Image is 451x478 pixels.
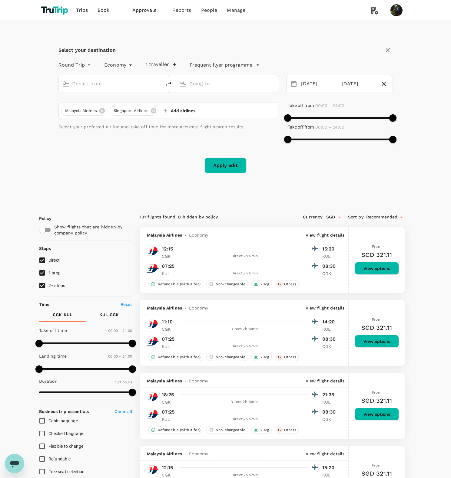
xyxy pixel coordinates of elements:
span: + 2 [276,282,283,287]
p: CGK [322,343,337,349]
h6: SGD 321.11 [361,396,392,405]
div: Round Trip [58,60,92,70]
span: - [182,378,189,384]
span: Economy [189,451,208,457]
div: Non-changeable [206,426,248,434]
div: +2Others [275,426,299,434]
p: KUL [162,416,177,422]
button: View options [355,335,399,348]
span: People [201,7,217,14]
p: View flight details [306,305,345,311]
span: Approvals [132,7,163,14]
p: 15:20 [322,245,337,253]
button: Open [274,83,276,84]
span: Others [282,427,299,433]
span: Refundable (with a fee) [155,427,203,433]
iframe: Button to launch messaging window [5,454,24,473]
p: CGK [322,270,337,277]
p: KUL - CGK [99,312,119,318]
strong: Stops [39,246,51,251]
p: 08:30 [322,336,337,343]
p: CGK [162,472,177,478]
span: 20kg [258,427,271,433]
span: 2+ stops [48,283,65,288]
p: KUL [322,253,337,259]
h6: SGD 321.11 [361,250,392,260]
img: MH [147,318,159,330]
p: 07:25 [162,263,175,270]
span: Malaysia Airlines [61,108,101,114]
p: KUL [322,472,337,478]
img: MH [147,391,159,403]
p: 12:15 [162,464,173,471]
span: Non-changeable [213,427,248,433]
span: 1 stop [48,270,61,275]
span: Free seat selection [48,469,85,474]
p: Select your preferred airline and take off time for more accurate flight search results. [58,124,278,130]
span: 00:00 - 24:00 [315,125,344,129]
p: 18:25 [162,391,174,398]
img: MH [147,408,159,420]
span: Refundable [48,457,71,461]
p: 08:30 [322,408,337,416]
button: delete [161,77,176,91]
span: Singapore Airlines [110,108,152,114]
div: [DATE] [339,78,377,90]
span: Recommended [366,214,398,221]
button: View options [355,262,399,275]
span: From [372,463,381,467]
span: Currency : [303,214,323,221]
span: 20kg [258,355,271,360]
span: Non-changeable [213,355,248,360]
p: 08:30 [322,263,337,270]
button: Open [335,213,344,221]
p: View flight details [306,451,345,457]
p: CGK [162,399,177,405]
strong: Business trip essentials [39,409,89,414]
span: Economy [189,378,208,384]
div: Singapore Airlines [110,106,159,116]
div: Non-changeable [206,353,248,361]
span: Malaysia Airlines [147,232,182,238]
div: [DATE] [299,78,337,90]
span: 20kg [258,282,271,287]
span: Trips [76,7,88,14]
span: Economy [189,232,208,238]
button: View options [355,408,399,421]
span: 00:00 - 24:00 [108,354,132,358]
p: 14:20 [322,318,337,326]
div: Economy [104,60,134,70]
span: Malaysia Airlines [147,451,182,457]
span: Checked baggage [48,431,83,436]
div: Direct , 2h 5min [181,253,309,259]
span: + 2 [276,427,283,433]
span: Others [282,355,299,360]
p: Reset [121,301,132,307]
span: - [182,451,189,457]
p: Show flights that are hidden by company policy [54,224,128,236]
span: Book [98,7,110,14]
button: Frequent flyer programme [190,61,260,69]
p: 07:25 [162,408,175,416]
input: Going to [189,79,266,88]
p: 11:10 [162,318,173,326]
img: Sunandar Sunandar [390,4,403,16]
p: CGK [162,326,177,332]
div: Direct , 2h 10min [181,326,309,332]
span: - [182,232,189,238]
div: +2Others [275,353,299,361]
p: 07:25 [162,336,175,343]
p: Clear all [114,408,132,414]
span: From [372,317,381,322]
input: Depart from [72,79,149,88]
div: 20kg [251,353,272,361]
div: 101 flights found | 0 hidden by policy [140,214,272,221]
p: KUL [322,399,337,405]
p: 15:20 [322,464,337,471]
img: MH [147,464,159,476]
img: MH [147,245,159,257]
div: Direct , 2h 5min [181,270,309,277]
span: 00:00 - 24:00 [108,329,132,333]
p: KUL [162,343,177,349]
div: 20kg [251,280,272,288]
